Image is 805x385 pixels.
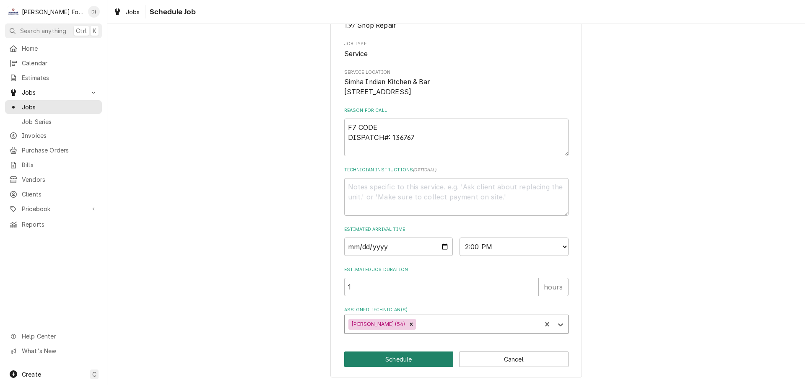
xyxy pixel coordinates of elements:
[344,226,569,256] div: Estimated Arrival Time
[5,187,102,201] a: Clients
[88,6,100,18] div: D(
[5,329,102,343] a: Go to Help Center
[344,77,569,97] span: Service Location
[460,238,569,256] select: Time Select
[22,160,98,169] span: Bills
[22,103,98,111] span: Jobs
[344,266,569,273] label: Estimated Job Duration
[413,168,436,172] span: ( optional )
[344,167,569,216] div: Technician Instructions
[344,41,569,47] span: Job Type
[5,173,102,186] a: Vendors
[5,143,102,157] a: Purchase Orders
[8,6,19,18] div: Marshall Food Equipment Service's Avatar
[344,78,430,96] span: Simha Indian Kitchen & Bar [STREET_ADDRESS]
[348,319,407,330] div: [PERSON_NAME] (54)
[5,56,102,70] a: Calendar
[22,146,98,155] span: Purchase Orders
[93,26,96,35] span: K
[5,115,102,129] a: Job Series
[5,217,102,231] a: Reports
[126,8,140,16] span: Jobs
[22,44,98,53] span: Home
[22,220,98,229] span: Reports
[5,41,102,55] a: Home
[110,5,143,19] a: Jobs
[344,119,569,156] textarea: F7 CODE DISPATCH#: 136767
[344,351,569,367] div: Button Group Row
[344,351,569,367] div: Button Group
[5,129,102,142] a: Invoices
[344,21,396,29] span: 1.97 Shop Repair
[5,202,102,216] a: Go to Pricebook
[344,50,368,58] span: Service
[344,107,569,114] label: Reason For Call
[92,370,96,379] span: C
[22,175,98,184] span: Vendors
[344,21,569,31] span: Service Type
[344,351,454,367] button: Schedule
[5,71,102,85] a: Estimates
[22,88,85,97] span: Jobs
[344,307,569,313] label: Assigned Technician(s)
[344,226,569,233] label: Estimated Arrival Time
[20,26,66,35] span: Search anything
[22,371,41,378] span: Create
[22,204,85,213] span: Pricebook
[344,41,569,59] div: Job Type
[459,351,569,367] button: Cancel
[8,6,19,18] div: M
[344,238,453,256] input: Date
[88,6,100,18] div: Derek Testa (81)'s Avatar
[147,6,196,18] span: Schedule Job
[22,8,83,16] div: [PERSON_NAME] Food Equipment Service
[407,319,416,330] div: Remove Luis (54)
[538,278,569,296] div: hours
[22,59,98,67] span: Calendar
[344,69,569,97] div: Service Location
[344,107,569,156] div: Reason For Call
[5,85,102,99] a: Go to Jobs
[22,131,98,140] span: Invoices
[5,100,102,114] a: Jobs
[22,73,98,82] span: Estimates
[344,167,569,173] label: Technician Instructions
[22,346,97,355] span: What's New
[5,23,102,38] button: Search anythingCtrlK
[5,158,102,172] a: Bills
[344,307,569,334] div: Assigned Technician(s)
[76,26,87,35] span: Ctrl
[22,332,97,341] span: Help Center
[22,190,98,199] span: Clients
[344,49,569,59] span: Job Type
[344,69,569,76] span: Service Location
[5,344,102,358] a: Go to What's New
[344,266,569,296] div: Estimated Job Duration
[22,117,98,126] span: Job Series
